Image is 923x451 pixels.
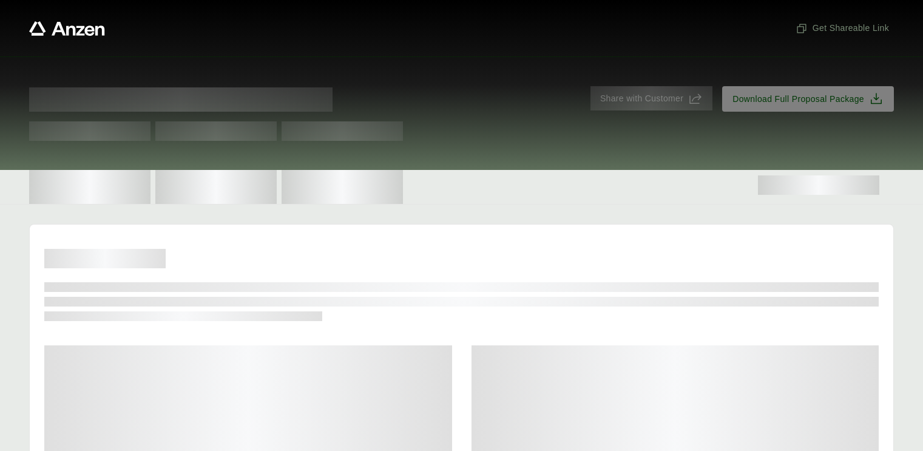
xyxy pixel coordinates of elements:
button: Get Shareable Link [791,17,894,39]
span: Proposal for [29,87,333,112]
a: Anzen website [29,21,105,36]
span: Test [282,121,403,141]
span: Test [155,121,277,141]
span: Get Shareable Link [796,22,889,35]
span: Test [29,121,150,141]
span: Share with Customer [600,92,683,105]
